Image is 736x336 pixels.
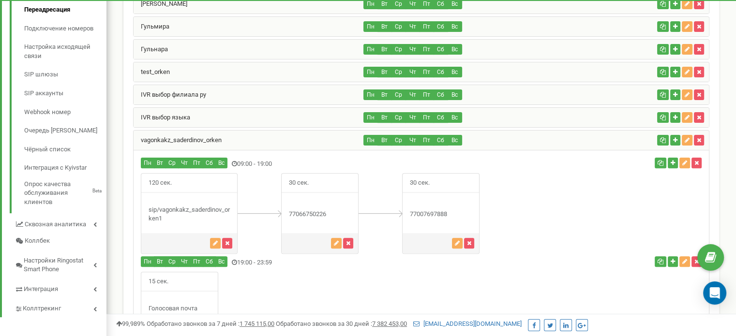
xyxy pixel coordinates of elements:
button: Пт [420,44,434,55]
a: Коллтрекинг [15,297,106,317]
a: Подключение номеров [24,19,106,38]
a: test_orken [134,68,170,75]
button: Ср [391,112,406,123]
span: Сквозная аналитика [25,220,86,229]
a: Гульнара [134,45,168,53]
button: Сб [203,158,216,168]
button: Ср [391,67,406,77]
span: Обработано звонков за 30 дней : [276,320,407,327]
span: Коллбек [25,236,50,246]
button: Вс [215,256,227,267]
button: Пн [363,112,378,123]
div: 77066750226 [282,210,358,219]
a: SIP аккаунты [24,84,106,103]
u: 7 382 453,00 [372,320,407,327]
button: Пн [363,89,378,100]
button: Вс [448,135,462,146]
button: Пт [190,256,203,267]
span: 15 сек. [141,272,176,291]
button: Вт [377,135,392,146]
button: Вт [154,158,166,168]
a: Гульмира [134,23,169,30]
button: Вс [448,21,462,32]
a: Настройки Ringostat Smart Phone [15,249,106,278]
a: Переадресация [24,0,106,19]
a: Интеграция [15,278,106,298]
span: 120 сек. [141,174,179,192]
button: Сб [434,21,448,32]
span: Настройки Ringostat Smart Phone [24,256,93,274]
button: Сб [434,89,448,100]
button: Пн [141,158,154,168]
div: 19:00 - 23:59 [134,256,517,269]
button: Пт [420,112,434,123]
button: Пн [363,44,378,55]
a: Настройка исходящей связи [24,38,106,65]
div: Голосовая почта [141,304,218,313]
a: SIP шлюзы [24,65,106,84]
button: Пт [190,158,203,168]
a: Интеграция с Kyivstar [24,159,106,177]
div: 09:00 - 19:00 [134,158,517,171]
button: Пт [420,89,434,100]
div: sip/vagonkakz_saderdinov_orken1 [141,205,237,223]
a: Чёрный список [24,140,106,159]
button: Пт [420,135,434,146]
a: IVR выбор языка [134,114,190,121]
button: Пн [363,21,378,32]
button: Чт [406,44,420,55]
span: 99,989% [116,320,145,327]
button: Ср [165,256,179,267]
span: Интеграция [24,285,58,294]
button: Чт [406,67,420,77]
span: Коллтрекинг [23,304,61,313]
span: Обработано звонков за 7 дней : [147,320,274,327]
button: Пт [420,21,434,32]
button: Вс [448,44,462,55]
button: Ср [391,21,406,32]
button: Ср [165,158,179,168]
button: Вт [377,21,392,32]
u: 1 745 115,00 [240,320,274,327]
button: Сб [434,112,448,123]
a: vagonkakz_saderdinov_orken [134,136,222,144]
button: Сб [203,256,216,267]
button: Вс [448,89,462,100]
button: Сб [434,44,448,55]
button: Ср [391,89,406,100]
a: Очередь [PERSON_NAME] [24,121,106,140]
button: Вт [154,256,166,267]
button: Пн [363,67,378,77]
button: Вт [377,67,392,77]
a: Опрос качества обслуживания клиентовBeta [24,177,106,207]
button: Ср [391,44,406,55]
button: Чт [178,256,191,267]
button: Сб [434,135,448,146]
button: Чт [406,112,420,123]
a: IVR выбор филиала ру [134,91,206,98]
button: Вт [377,44,392,55]
button: Вс [448,67,462,77]
div: Open Intercom Messenger [703,281,726,305]
a: Коллбек [15,233,106,249]
a: Webhook номер [24,103,106,122]
a: Сквозная аналитика [15,213,106,233]
button: Вт [377,89,392,100]
button: Чт [406,89,420,100]
span: 30 сек. [282,174,316,192]
button: Пн [141,256,154,267]
button: Сб [434,67,448,77]
button: Чт [406,135,420,146]
button: Пн [363,135,378,146]
button: Пт [420,67,434,77]
button: Чт [406,21,420,32]
button: Чт [178,158,191,168]
button: Вс [448,112,462,123]
button: Вс [215,158,227,168]
span: 30 сек. [403,174,437,192]
a: [EMAIL_ADDRESS][DOMAIN_NAME] [413,320,522,327]
div: 77007697888 [403,210,479,219]
button: Ср [391,135,406,146]
button: Вт [377,112,392,123]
